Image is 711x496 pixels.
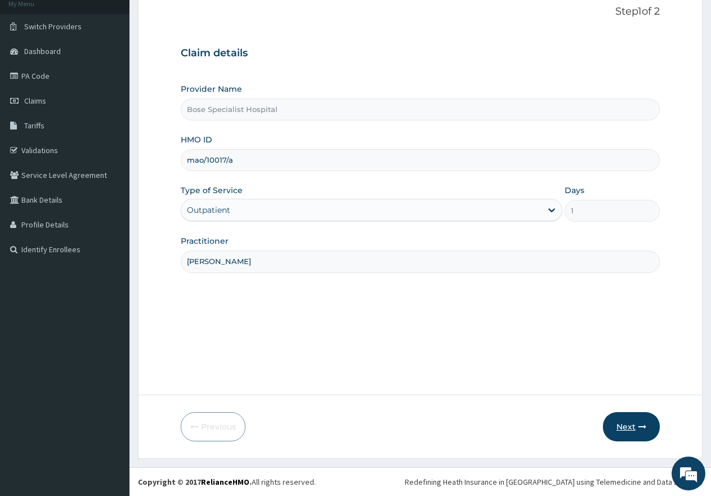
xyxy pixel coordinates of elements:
a: RelianceHMO [201,477,249,487]
label: Practitioner [181,235,229,247]
label: HMO ID [181,134,212,145]
input: Enter HMO ID [181,149,660,171]
span: Claims [24,96,46,106]
span: Tariffs [24,120,44,131]
strong: Copyright © 2017 . [138,477,252,487]
label: Days [565,185,584,196]
div: Redefining Heath Insurance in [GEOGRAPHIC_DATA] using Telemedicine and Data Science! [405,476,703,488]
p: Step 1 of 2 [181,6,660,18]
span: Switch Providers [24,21,82,32]
button: Next [603,412,660,441]
div: Minimize live chat window [185,6,212,33]
h3: Claim details [181,47,660,60]
span: Dashboard [24,46,61,56]
label: Type of Service [181,185,243,196]
textarea: Type your message and hit 'Enter' [6,307,214,347]
button: Previous [181,412,245,441]
img: d_794563401_company_1708531726252_794563401 [21,56,46,84]
input: Enter Name [181,251,660,272]
div: Chat with us now [59,63,189,78]
footer: All rights reserved. [129,467,711,496]
div: Outpatient [187,204,230,216]
label: Provider Name [181,83,242,95]
span: We're online! [65,142,155,256]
